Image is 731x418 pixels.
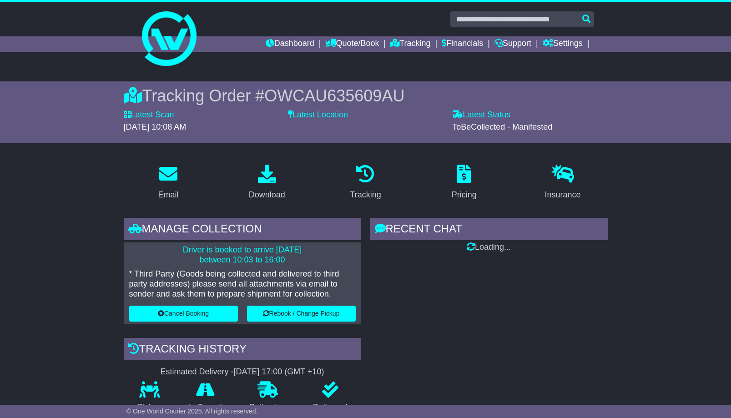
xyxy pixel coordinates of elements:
p: Delivering [236,403,300,413]
div: Tracking [350,189,381,201]
a: Email [152,161,184,204]
a: Tracking [390,36,430,52]
a: Financials [442,36,483,52]
div: Email [158,189,178,201]
p: Driver is booked to arrive [DATE] between 10:03 to 16:00 [129,245,356,265]
div: Insurance [545,189,581,201]
label: Latest Status [452,110,510,120]
div: Pricing [452,189,477,201]
div: Manage collection [124,218,361,242]
div: Tracking Order # [124,86,608,106]
div: [DATE] 17:00 (GMT +10) [234,367,324,377]
label: Latest Scan [124,110,174,120]
p: Delivered [299,403,361,413]
span: © One World Courier 2025. All rights reserved. [126,408,258,415]
a: Pricing [446,161,483,204]
a: Settings [543,36,583,52]
a: Insurance [539,161,587,204]
div: Download [249,189,285,201]
label: Latest Location [288,110,348,120]
button: Cancel Booking [129,306,238,322]
span: ToBeCollected - Manifested [452,122,552,131]
span: [DATE] 10:08 AM [124,122,187,131]
button: Rebook / Change Pickup [247,306,356,322]
span: OWCAU635609AU [264,86,404,105]
div: Tracking history [124,338,361,363]
a: Quote/Book [325,36,379,52]
p: In Transit [175,403,236,413]
div: Loading... [370,242,608,252]
div: Estimated Delivery - [124,367,361,377]
a: Dashboard [266,36,314,52]
p: * Third Party (Goods being collected and delivered to third party addresses) please send all atta... [129,269,356,299]
div: RECENT CHAT [370,218,608,242]
p: Pickup [124,403,176,413]
a: Download [243,161,291,204]
a: Support [494,36,531,52]
a: Tracking [344,161,387,204]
